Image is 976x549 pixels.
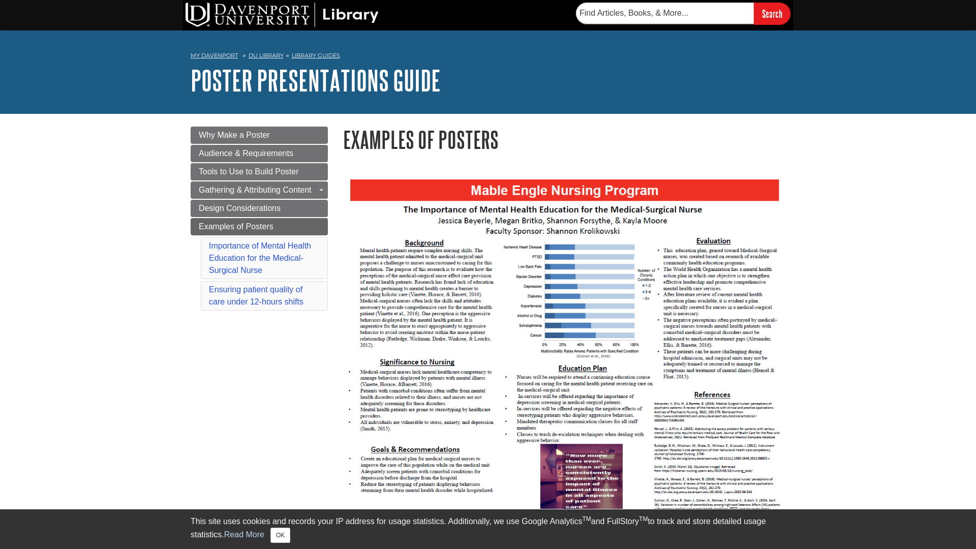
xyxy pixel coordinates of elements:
a: Examples of Posters [191,218,328,235]
a: Audience & Requirements [191,145,328,162]
input: Search [754,3,790,24]
sup: TM [639,515,648,523]
a: Library Guides [292,52,340,59]
sup: TM [582,515,591,523]
div: Guide Page Menu [191,127,328,313]
a: My Davenport [191,51,238,60]
span: Tools to Use to Build Poster [199,167,299,176]
h1: Examples of Posters [343,127,785,152]
span: Why Make a Poster [199,131,270,139]
button: Close [270,528,290,543]
input: Find Articles, Books, & More... [576,3,754,24]
nav: breadcrumb [191,49,785,65]
form: Searches DU Library's articles, books, and more [576,3,790,24]
span: Audience & Requirements [199,149,293,158]
span: Gathering & Attributing Content [199,186,311,194]
a: Poster Presentations Guide [191,65,441,96]
span: Examples of Posters [199,222,273,231]
a: Ensuring patient quality of care under 12-hours shifts [209,285,303,306]
a: Importance of Mental Health Education for the Medical-Surgical Nurse [209,241,311,274]
a: Gathering & Attributing Content [191,181,328,199]
span: Design Considerations [199,204,281,212]
a: Tools to Use to Build Poster [191,163,328,180]
img: DU Library [186,3,379,27]
a: Design Considerations [191,200,328,217]
div: This site uses cookies and records your IP address for usage statistics. Additionally, we use Goo... [191,515,785,543]
a: Why Make a Poster [191,127,328,144]
a: DU Library [249,52,284,59]
a: Read More [224,530,264,539]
